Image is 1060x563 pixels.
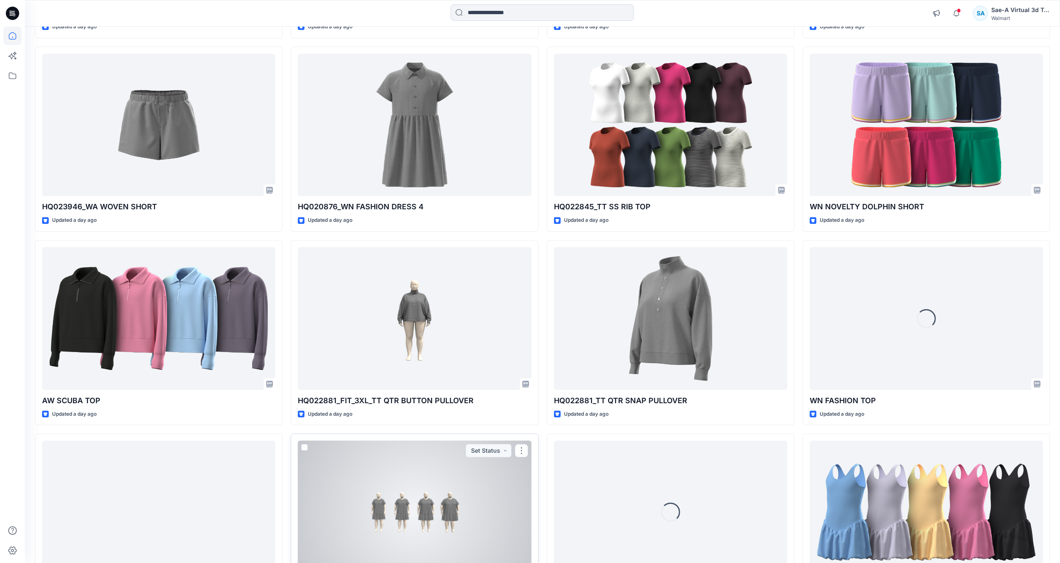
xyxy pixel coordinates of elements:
[810,395,1043,407] p: WN FASHION TOP
[308,410,352,419] p: Updated a day ago
[820,410,864,419] p: Updated a day ago
[42,54,275,196] a: HQ023946_WA WOVEN SHORT
[564,216,609,225] p: Updated a day ago
[820,216,864,225] p: Updated a day ago
[308,216,352,225] p: Updated a day ago
[298,395,531,407] p: HQ022881_FIT_3XL_TT QTR BUTTON PULLOVER
[308,22,352,31] p: Updated a day ago
[810,54,1043,196] a: WN NOVELTY DOLPHIN SHORT
[820,22,864,31] p: Updated a day ago
[42,247,275,390] a: AW SCUBA TOP
[554,395,787,407] p: HQ022881_TT QTR SNAP PULLOVER
[298,54,531,196] a: HQ020876_WN FASHION DRESS 4
[52,410,97,419] p: Updated a day ago
[991,15,1050,21] div: Walmart
[52,216,97,225] p: Updated a day ago
[564,410,609,419] p: Updated a day ago
[564,22,609,31] p: Updated a day ago
[298,247,531,390] a: HQ022881_FIT_3XL_TT QTR BUTTON PULLOVER
[42,201,275,213] p: HQ023946_WA WOVEN SHORT
[42,395,275,407] p: AW SCUBA TOP
[554,201,787,213] p: HQ022845_TT SS RIB TOP
[298,201,531,213] p: HQ020876_WN FASHION DRESS 4
[973,6,988,21] div: SA
[554,247,787,390] a: HQ022881_TT QTR SNAP PULLOVER
[554,54,787,196] a: HQ022845_TT SS RIB TOP
[991,5,1050,15] div: Sae-A Virtual 3d Team
[810,201,1043,213] p: WN NOVELTY DOLPHIN SHORT
[52,22,97,31] p: Updated a day ago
